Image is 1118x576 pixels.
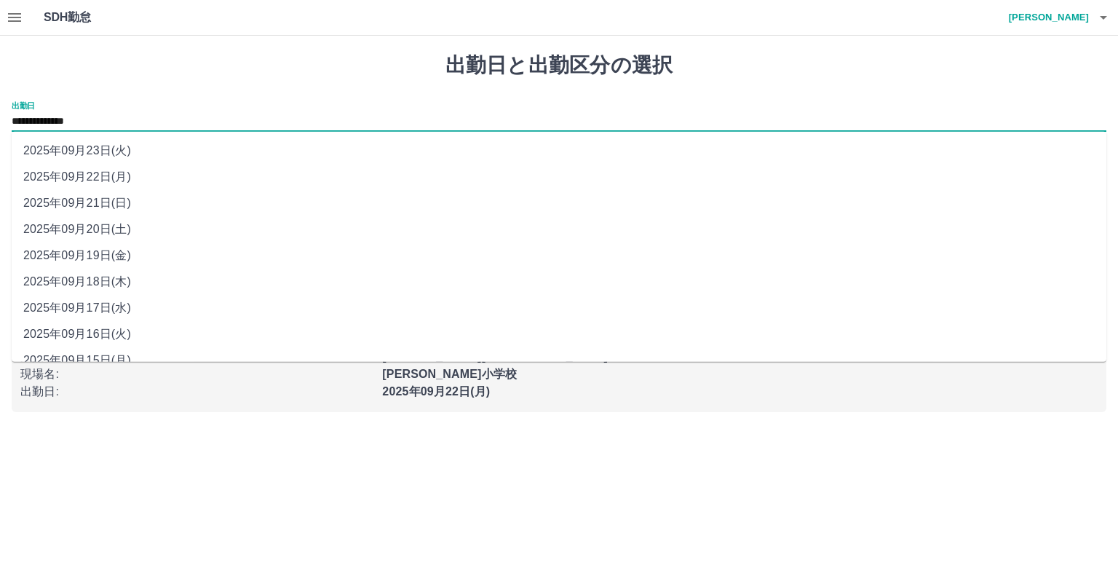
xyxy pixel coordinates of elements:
h1: 出勤日と出勤区分の選択 [12,53,1106,78]
li: 2025年09月17日(水) [12,295,1106,321]
b: 2025年09月22日(月) [382,385,490,398]
li: 2025年09月21日(日) [12,190,1106,216]
li: 2025年09月23日(火) [12,138,1106,164]
li: 2025年09月16日(火) [12,321,1106,347]
b: [PERSON_NAME]小学校 [382,368,517,380]
li: 2025年09月22日(月) [12,164,1106,190]
li: 2025年09月15日(月) [12,347,1106,374]
li: 2025年09月18日(木) [12,269,1106,295]
li: 2025年09月20日(土) [12,216,1106,242]
p: 現場名 : [20,366,373,383]
label: 出勤日 [12,100,35,111]
p: 出勤日 : [20,383,373,401]
li: 2025年09月19日(金) [12,242,1106,269]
